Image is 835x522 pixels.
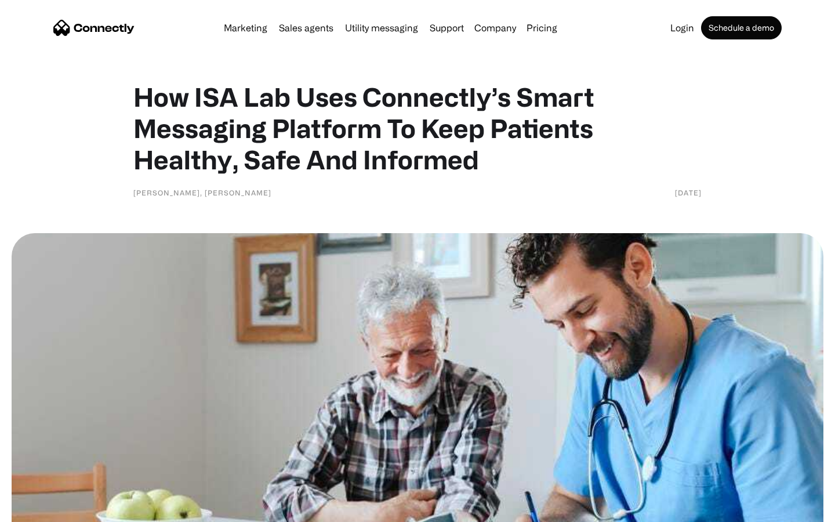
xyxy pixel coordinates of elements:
[471,20,520,36] div: Company
[219,23,272,32] a: Marketing
[12,502,70,518] aside: Language selected: English
[133,81,702,175] h1: How ISA Lab Uses Connectly’s Smart Messaging Platform To Keep Patients Healthy, Safe And Informed
[133,187,271,198] div: [PERSON_NAME], [PERSON_NAME]
[274,23,338,32] a: Sales agents
[474,20,516,36] div: Company
[340,23,423,32] a: Utility messaging
[23,502,70,518] ul: Language list
[53,19,135,37] a: home
[675,187,702,198] div: [DATE]
[666,23,699,32] a: Login
[522,23,562,32] a: Pricing
[701,16,782,39] a: Schedule a demo
[425,23,469,32] a: Support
